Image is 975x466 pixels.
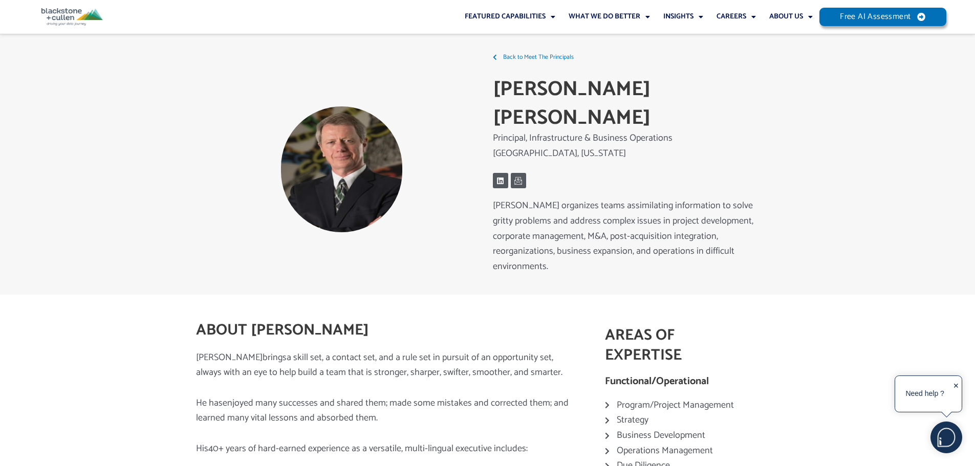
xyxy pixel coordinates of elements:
[614,443,713,459] span: Operations Management
[283,350,287,365] span: s
[196,395,223,411] span: He has
[840,13,911,21] span: Free AI Assessment
[196,441,208,456] span: His
[897,378,953,410] div: Need help ?
[819,8,946,26] a: Free AI Assessment
[196,350,562,381] span: a skill set, a contact set, and a rule set in pursuit of an opportunity set, always with an eye t...
[614,413,648,428] span: Strategy
[196,320,575,340] h2: ABOUT [PERSON_NAME]
[281,106,402,232] img: John Paul Oxer
[493,138,774,139] p: Principal, Infrastructure & Business Operations
[931,422,962,453] img: users%2F5SSOSaKfQqXq3cFEnIZRYMEs4ra2%2Fmedia%2Fimages%2F-Bulle%20blanche%20sans%20fond%20%2B%20ma...
[493,198,753,274] span: [PERSON_NAME] organizes teams assimilating information to solve gritty problems and address compl...
[493,50,774,65] a: Back to Meet The Principals
[614,428,705,443] span: Business Development
[208,441,528,456] span: 40+ years of hard-earned experience as a versatile, multi-lingual executive includes:
[605,325,749,365] h2: AREAS OF EXPERTISE
[953,379,959,410] div: ✕
[501,50,574,65] span: Back to Meet The Principals
[614,398,734,413] span: Program/Project Management
[263,350,283,365] span: bring
[605,375,749,388] h4: Functional/Operational
[196,350,263,365] span: [PERSON_NAME]
[196,395,569,426] span: enjoyed many successes and shared them; made some mistakes and corrected them; and learned many v...
[493,75,774,132] h1: [PERSON_NAME] [PERSON_NAME]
